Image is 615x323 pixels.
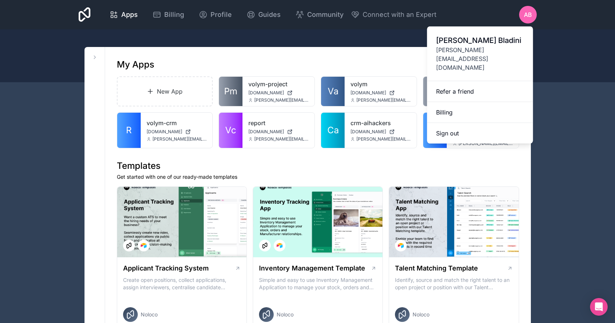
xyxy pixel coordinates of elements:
[436,35,524,46] span: [PERSON_NAME] Bladini
[147,129,207,135] a: [DOMAIN_NAME]
[427,102,533,123] a: Billing
[211,10,232,20] span: Profile
[147,129,182,135] span: [DOMAIN_NAME]
[147,7,190,23] a: Billing
[350,119,411,127] a: crm-aihackers
[436,46,524,72] span: [PERSON_NAME][EMAIL_ADDRESS][DOMAIN_NAME]
[258,10,281,20] span: Guides
[248,119,309,127] a: report
[351,10,436,20] button: Connect with an Expert
[141,311,158,318] span: Noloco
[248,80,309,88] a: volym-project
[395,276,512,291] p: Identify, source and match the right talent to an open project or position with our Talent Matchi...
[307,10,344,20] span: Community
[121,10,138,20] span: Apps
[427,81,533,102] a: Refer a friend
[164,10,184,20] span: Billing
[152,136,207,142] span: [PERSON_NAME][EMAIL_ADDRESS][DOMAIN_NAME]
[241,7,287,23] a: Guides
[277,311,294,318] span: Noloco
[350,129,386,135] span: [DOMAIN_NAME]
[458,141,513,146] span: [PERSON_NAME][EMAIL_ADDRESS][DOMAIN_NAME]
[363,10,436,20] span: Connect with an Expert
[123,276,241,291] p: Create open positions, collect applications, assign interviewers, centralise candidate feedback a...
[147,119,207,127] a: volym-crm
[413,311,429,318] span: Noloco
[328,86,338,97] span: Va
[350,129,411,135] a: [DOMAIN_NAME]
[350,80,411,88] a: volym
[395,263,478,273] h1: Talent Matching Template
[141,243,147,248] img: Airtable Logo
[321,77,345,106] a: Va
[248,129,284,135] span: [DOMAIN_NAME]
[219,113,242,148] a: Vc
[254,136,309,142] span: [PERSON_NAME][EMAIL_ADDRESS][DOMAIN_NAME]
[248,90,309,96] a: [DOMAIN_NAME]
[277,243,283,248] img: Airtable Logo
[117,76,213,106] a: New App
[104,7,144,23] a: Apps
[193,7,238,23] a: Profile
[356,97,411,103] span: [PERSON_NAME][EMAIL_ADDRESS][DOMAIN_NAME]
[423,113,447,148] a: Sc
[524,10,532,19] span: AB
[289,7,349,23] a: Community
[117,113,141,148] a: R
[117,59,154,70] h1: My Apps
[248,90,284,96] span: [DOMAIN_NAME]
[259,263,365,273] h1: Inventory Management Template
[590,298,608,316] div: Open Intercom Messenger
[423,77,447,106] a: Fv
[123,263,209,273] h1: Applicant Tracking System
[321,113,345,148] a: Ca
[427,123,533,144] button: Sign out
[398,243,404,248] img: Airtable Logo
[259,276,377,291] p: Simple and easy to use Inventory Management Application to manage your stock, orders and Manufact...
[327,124,339,136] span: Ca
[224,86,237,97] span: Pm
[248,129,309,135] a: [DOMAIN_NAME]
[117,173,519,181] p: Get started with one of our ready-made templates
[356,136,411,142] span: [PERSON_NAME][EMAIL_ADDRESS][DOMAIN_NAME]
[350,90,411,96] a: [DOMAIN_NAME]
[117,160,519,172] h1: Templates
[254,97,309,103] span: [PERSON_NAME][EMAIL_ADDRESS][DOMAIN_NAME]
[225,124,236,136] span: Vc
[219,77,242,106] a: Pm
[126,124,132,136] span: R
[350,90,386,96] span: [DOMAIN_NAME]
